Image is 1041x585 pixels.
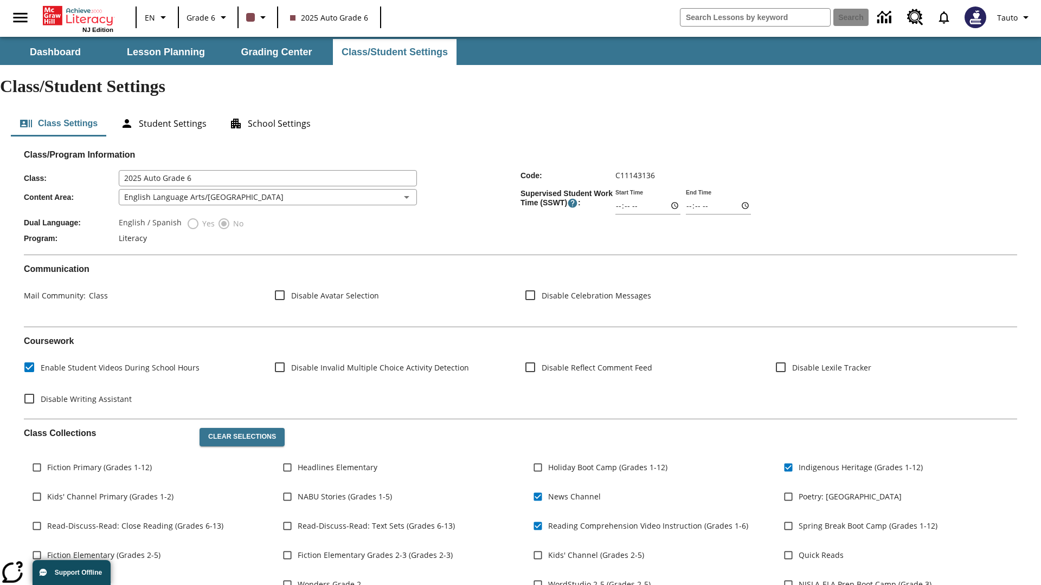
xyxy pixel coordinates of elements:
[298,520,455,531] span: Read-Discuss-Read: Text Sets (Grades 6-13)
[542,362,652,373] span: Disable Reflect Comment Feed
[24,290,86,301] span: Mail Community :
[43,4,113,33] div: Home
[333,39,457,65] button: Class/Student Settings
[24,428,191,438] h2: Class Collections
[1,39,110,65] button: Dashboard
[965,6,986,28] img: Avatar
[548,520,748,531] span: Reading Comprehension Video Instruction (Grades 1-6)
[291,290,379,301] span: Disable Avatar Selection
[119,189,417,205] div: English Language Arts/[GEOGRAPHIC_DATA]
[615,170,655,180] span: C11143136
[24,234,119,243] span: Program :
[993,8,1037,27] button: Profile/Settings
[24,336,1017,346] h2: Course work
[548,461,667,473] span: Holiday Boot Camp (Grades 1-12)
[41,362,200,373] span: Enable Student Videos During School Hours
[200,218,215,229] span: Yes
[82,27,113,33] span: NJ Edition
[242,8,274,27] button: Class color is dark brown. Change class color
[24,149,1017,160] h2: Class/Program Information
[119,217,182,230] label: English / Spanish
[182,8,234,27] button: Grade: Grade 6, Select a grade
[221,110,319,136] button: School Settings
[298,491,392,502] span: NABU Stories (Grades 1-5)
[47,461,152,473] span: Fiction Primary (Grades 1-12)
[33,560,111,585] button: Support Offline
[41,393,132,405] span: Disable Writing Assistant
[24,160,1017,246] div: Class/Program Information
[11,110,1030,136] div: Class/Student Settings
[997,12,1018,23] span: Tauto
[112,110,215,136] button: Student Settings
[24,336,1017,410] div: Coursework
[298,549,453,561] span: Fiction Elementary Grades 2-3 (Grades 2-3)
[298,461,377,473] span: Headlines Elementary
[548,549,644,561] span: Kids' Channel (Grades 2-5)
[799,461,923,473] span: Indigenous Heritage (Grades 1-12)
[567,198,578,209] button: Supervised Student Work Time is the timeframe when students can take LevelSet and when lessons ar...
[145,12,155,23] span: EN
[871,3,901,32] a: Data Center
[11,110,106,136] button: Class Settings
[24,264,1017,318] div: Communication
[615,188,643,196] label: Start Time
[200,428,285,446] button: Clear Selections
[24,193,119,201] span: Content Area :
[792,362,871,373] span: Disable Lexile Tracker
[55,569,102,576] span: Support Offline
[291,362,469,373] span: Disable Invalid Multiple Choice Activity Detection
[548,491,601,502] span: News Channel
[230,218,243,229] span: No
[686,188,711,196] label: End Time
[4,2,36,34] button: Open side menu
[119,170,417,186] input: Class
[119,233,147,243] span: Literacy
[799,491,902,502] span: Poetry: [GEOGRAPHIC_DATA]
[24,174,119,183] span: Class :
[520,189,615,209] span: Supervised Student Work Time (SSWT) :
[43,5,113,27] a: Home
[290,12,368,23] span: 2025 Auto Grade 6
[958,3,993,31] button: Select a new avatar
[520,171,615,180] span: Code :
[47,549,160,561] span: Fiction Elementary (Grades 2-5)
[24,264,1017,274] h2: Communication
[680,9,830,26] input: search field
[799,549,844,561] span: Quick Reads
[799,520,937,531] span: Spring Break Boot Camp (Grades 1-12)
[47,520,223,531] span: Read-Discuss-Read: Close Reading (Grades 6-13)
[112,39,220,65] button: Lesson Planning
[930,3,958,31] a: Notifications
[86,290,108,301] span: Class
[140,8,175,27] button: Language: EN, Select a language
[187,12,215,23] span: Grade 6
[542,290,651,301] span: Disable Celebration Messages
[222,39,331,65] button: Grading Center
[901,3,930,32] a: Resource Center, Will open in new tab
[47,491,173,502] span: Kids' Channel Primary (Grades 1-2)
[24,218,119,227] span: Dual Language :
